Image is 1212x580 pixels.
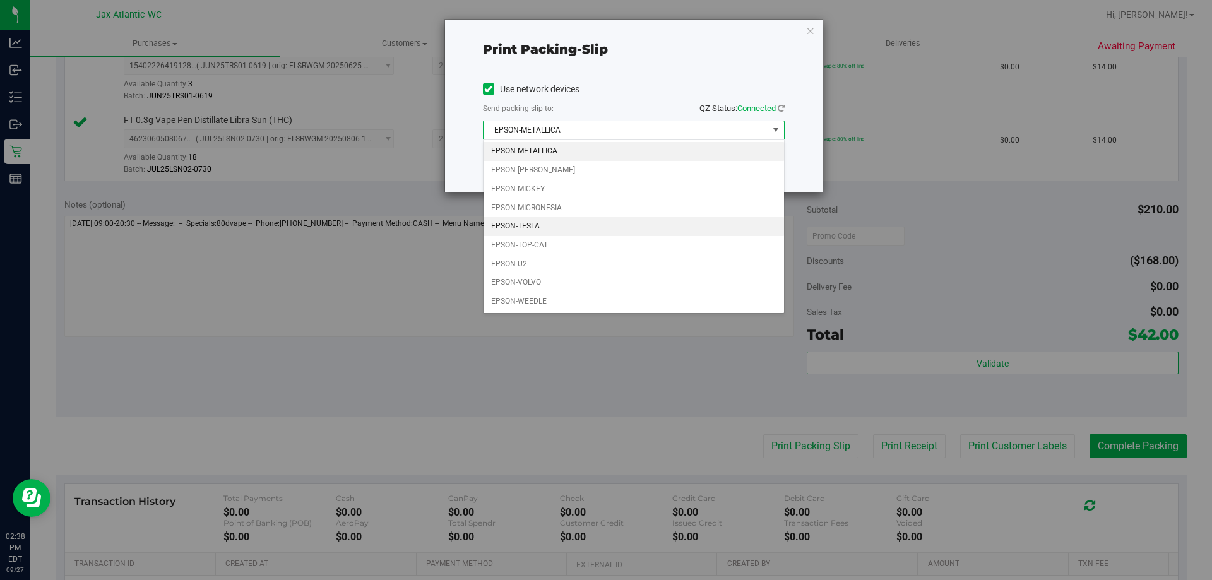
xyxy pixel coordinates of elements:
[484,121,768,139] span: EPSON-METALLICA
[13,479,50,517] iframe: Resource center
[484,180,784,199] li: EPSON-MICKEY
[484,255,784,274] li: EPSON-U2
[484,142,784,161] li: EPSON-METALLICA
[484,236,784,255] li: EPSON-TOP-CAT
[484,292,784,311] li: EPSON-WEEDLE
[483,42,608,57] span: Print packing-slip
[737,104,776,113] span: Connected
[484,273,784,292] li: EPSON-VOLVO
[484,217,784,236] li: EPSON-TESLA
[768,121,783,139] span: select
[483,103,554,114] label: Send packing-slip to:
[699,104,785,113] span: QZ Status:
[483,83,579,96] label: Use network devices
[484,161,784,180] li: EPSON-[PERSON_NAME]
[484,199,784,218] li: EPSON-MICRONESIA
